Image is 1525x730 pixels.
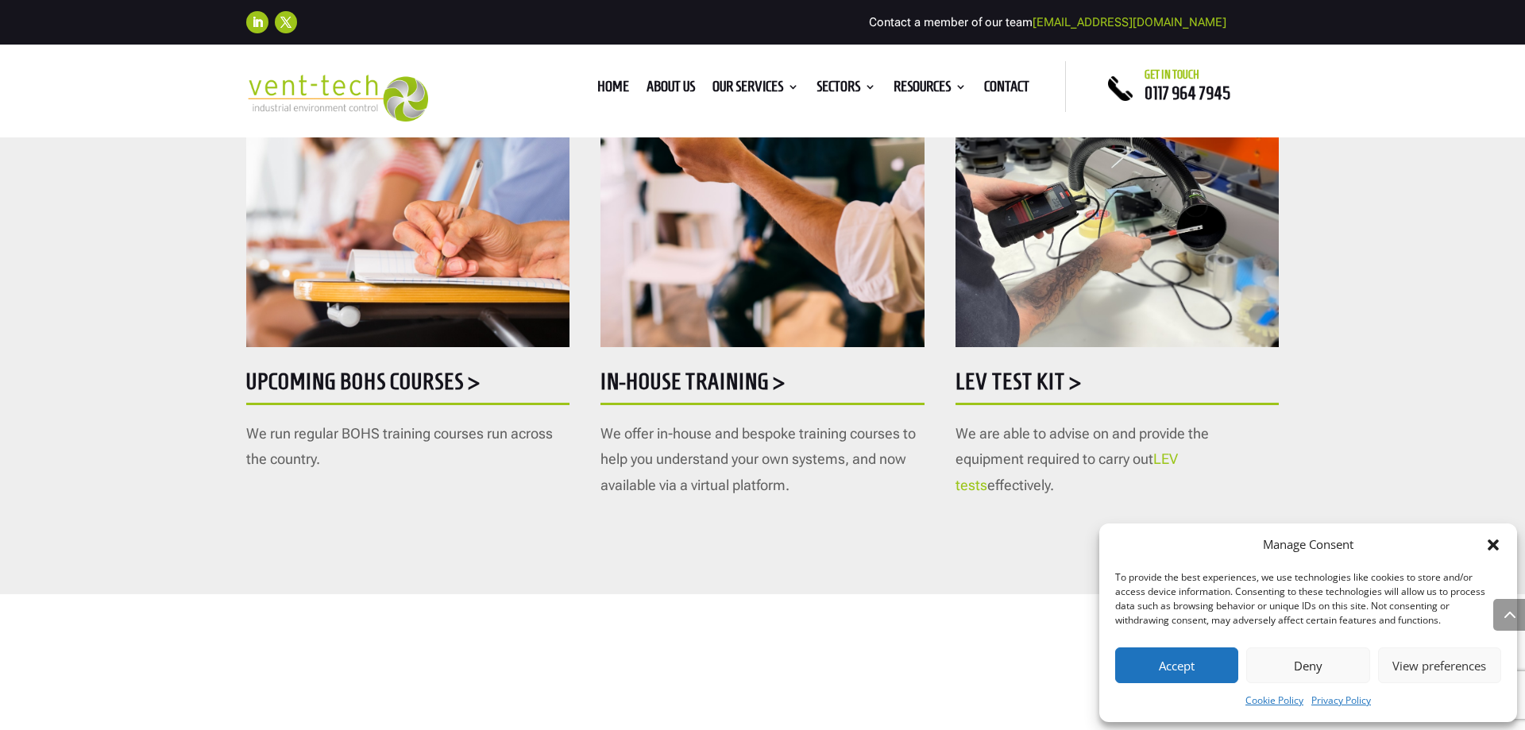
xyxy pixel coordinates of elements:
div: Manage Consent [1263,535,1353,554]
span: We are able to advise on and provide the equipment required to carry out effectively. [956,425,1209,493]
a: Contact [984,81,1029,98]
img: 2023-09-27T08_35_16.549ZVENT-TECH---Clear-background [246,75,428,122]
a: Privacy Policy [1311,691,1371,710]
a: 0117 964 7945 [1145,83,1230,102]
a: Resources [894,81,967,98]
a: Cookie Policy [1245,691,1303,710]
p: We run regular BOHS training courses run across the country. [246,421,569,473]
h5: In-house training > [600,370,924,401]
a: LEV tests [956,450,1178,492]
a: Our Services [712,81,799,98]
a: [EMAIL_ADDRESS][DOMAIN_NAME] [1033,15,1226,29]
a: Sectors [817,81,876,98]
h5: Upcoming BOHS courses > [246,370,569,401]
a: About us [647,81,695,98]
h5: LEV Test Kit > [956,370,1279,401]
button: Deny [1246,647,1369,683]
div: Close dialog [1485,537,1501,553]
button: View preferences [1378,647,1501,683]
div: To provide the best experiences, we use technologies like cookies to store and/or access device i... [1115,570,1500,628]
span: Get in touch [1145,68,1199,81]
button: Accept [1115,647,1238,683]
a: Follow on LinkedIn [246,11,268,33]
a: Home [597,81,629,98]
a: Follow on X [275,11,297,33]
span: Contact a member of our team [869,15,1226,29]
span: We offer in-house and bespoke training courses to help you understand your own systems, and now a... [600,425,916,493]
